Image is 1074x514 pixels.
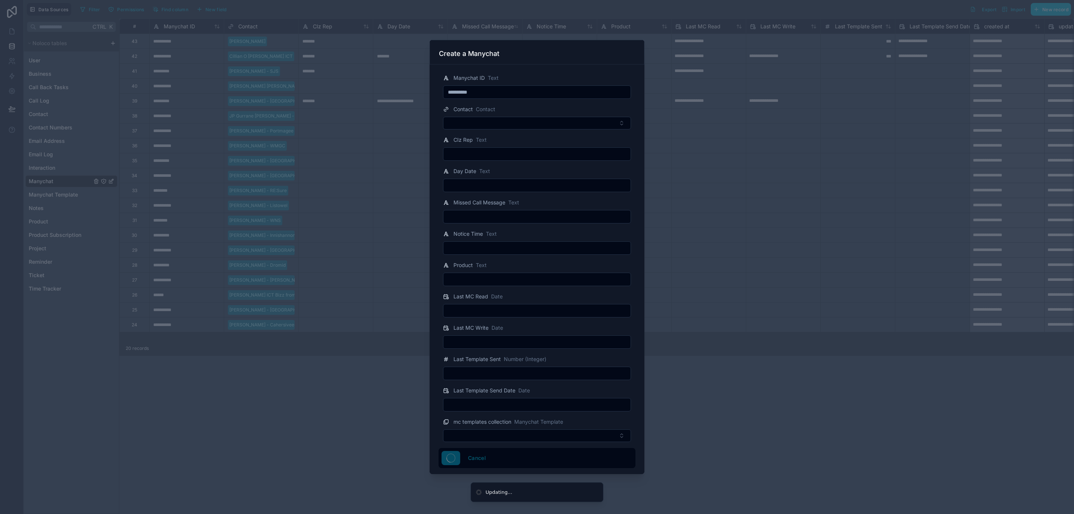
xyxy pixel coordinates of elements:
[508,199,519,206] span: Text
[439,49,499,58] h3: Create a Manychat
[453,106,473,113] span: Contact
[518,387,530,394] span: Date
[476,136,487,144] span: Text
[486,230,497,238] span: Text
[479,167,490,175] span: Text
[492,324,503,332] span: Date
[453,418,511,426] span: mc templates collection
[453,230,483,238] span: Notice Time
[504,355,546,363] span: Number (Integer)
[453,199,505,206] span: Missed Call Message
[514,418,563,426] span: Manychat Template
[453,74,485,82] span: Manychat ID
[453,261,473,269] span: Product
[476,106,495,113] span: Contact
[491,293,503,300] span: Date
[453,167,476,175] span: Day Date
[453,136,473,144] span: CIz Rep
[443,117,631,129] button: Select Button
[453,355,501,363] span: Last Template Sent
[453,324,489,332] span: Last MC Write
[443,429,631,442] button: Select Button
[453,387,515,394] span: Last Template Send Date
[476,261,487,269] span: Text
[486,489,512,496] div: Updating...
[453,293,488,300] span: Last MC Read
[488,74,499,82] span: Text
